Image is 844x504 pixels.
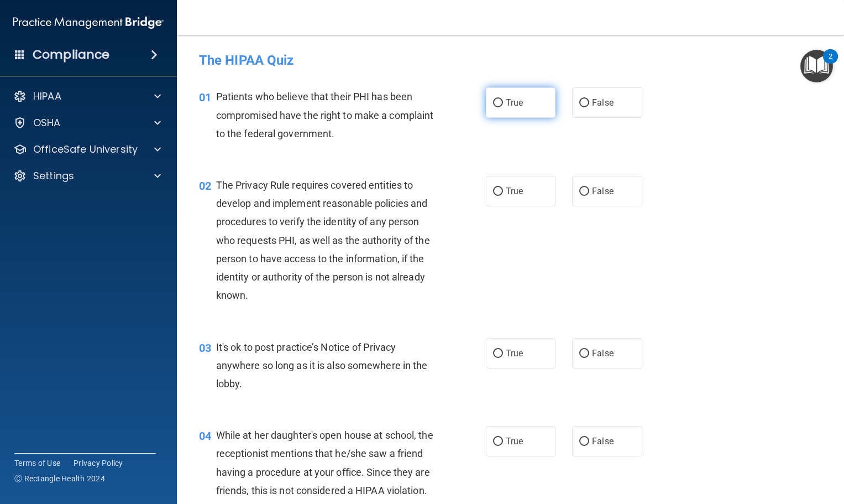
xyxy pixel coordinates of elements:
[33,47,109,63] h4: Compliance
[216,179,430,301] span: The Privacy Rule requires covered entities to develop and implement reasonable policies and proce...
[199,179,211,193] span: 02
[13,169,161,183] a: Settings
[592,348,614,358] span: False
[829,56,832,71] div: 2
[14,458,60,469] a: Terms of Use
[493,350,503,358] input: True
[13,116,161,129] a: OSHA
[800,50,833,82] button: Open Resource Center, 2 new notifications
[199,53,822,67] h4: The HIPAA Quiz
[592,97,614,108] span: False
[493,99,503,107] input: True
[33,116,61,129] p: OSHA
[74,458,123,469] a: Privacy Policy
[216,341,428,389] span: It's ok to post practice’s Notice of Privacy anywhere so long as it is also somewhere in the lobby.
[506,97,523,108] span: True
[592,186,614,196] span: False
[579,99,589,107] input: False
[199,91,211,104] span: 01
[33,143,138,156] p: OfficeSafe University
[506,186,523,196] span: True
[216,91,434,139] span: Patients who believe that their PHI has been compromised have the right to make a complaint to th...
[33,169,74,183] p: Settings
[592,436,614,446] span: False
[493,188,503,196] input: True
[13,143,161,156] a: OfficeSafe University
[579,438,589,446] input: False
[33,90,61,103] p: HIPAA
[216,429,433,496] span: While at her daughter's open house at school, the receptionist mentions that he/she saw a friend ...
[199,341,211,355] span: 03
[14,473,105,484] span: Ⓒ Rectangle Health 2024
[493,438,503,446] input: True
[506,348,523,358] span: True
[199,429,211,443] span: 04
[13,12,164,34] img: PMB logo
[506,436,523,446] span: True
[579,188,589,196] input: False
[579,350,589,358] input: False
[13,90,161,103] a: HIPAA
